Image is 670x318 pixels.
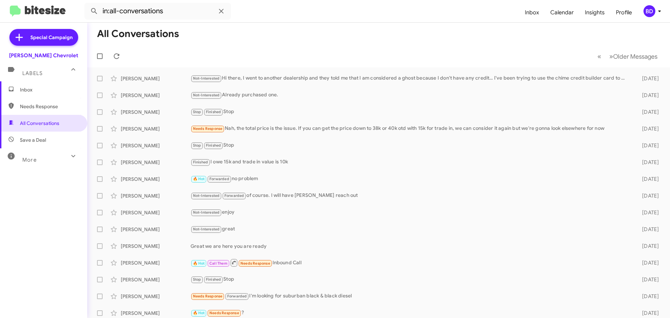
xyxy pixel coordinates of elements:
div: [DATE] [631,92,664,99]
div: [PERSON_NAME] [121,310,191,317]
span: Needs Response [240,261,270,266]
span: Forwarded [223,193,246,199]
span: Not-Interested [193,210,220,215]
a: Calendar [545,2,579,23]
div: Stop [191,108,631,116]
div: [DATE] [631,293,664,300]
span: Forwarded [208,176,231,183]
div: I owe 15k and trade in value is 10k [191,158,631,166]
div: [DATE] [631,259,664,266]
span: 🔥 Hot [193,261,205,266]
span: Call Them [209,261,228,266]
div: Already purchased one. [191,91,631,99]
div: [PERSON_NAME] [121,109,191,116]
div: [PERSON_NAME] [121,243,191,250]
span: Needs Response [20,103,79,110]
div: [PERSON_NAME] [121,209,191,216]
span: « [597,52,601,61]
div: Hi there, I went to another dealership and they told me that I am considered a ghost because I do... [191,74,631,82]
div: Stop [191,275,631,283]
div: [PERSON_NAME] [121,176,191,183]
span: Stop [193,110,201,114]
div: [PERSON_NAME] [121,159,191,166]
span: Special Campaign [30,34,73,41]
div: enjoy [191,208,631,216]
div: great [191,225,631,233]
div: [PERSON_NAME] Chevrolet [9,52,78,59]
div: [DATE] [631,226,664,233]
div: [DATE] [631,176,664,183]
div: [DATE] [631,75,664,82]
span: Not-Interested [193,193,220,198]
span: Finished [206,143,221,148]
div: [DATE] [631,125,664,132]
span: Older Messages [613,53,657,60]
div: [DATE] [631,192,664,199]
span: More [22,157,37,163]
div: Nah, the total price is the issue. If you can get the price down to 38k or 40k otd with 15k for t... [191,125,631,133]
span: Save a Deal [20,136,46,143]
span: Stop [193,277,201,282]
span: 🔥 Hot [193,311,205,315]
div: no problem [191,175,631,183]
button: BD [638,5,662,17]
div: of course. I will have [PERSON_NAME] reach out [191,192,631,200]
span: All Conversations [20,120,59,127]
a: Special Campaign [9,29,78,46]
div: [PERSON_NAME] [121,75,191,82]
div: [DATE] [631,209,664,216]
div: [DATE] [631,276,664,283]
span: Forwarded [225,293,248,300]
span: Finished [206,110,221,114]
div: [DATE] [631,159,664,166]
div: [DATE] [631,142,664,149]
div: [PERSON_NAME] [121,226,191,233]
span: Finished [206,277,221,282]
span: Needs Response [209,311,239,315]
nav: Page navigation example [594,49,662,64]
div: [DATE] [631,109,664,116]
div: [PERSON_NAME] [121,276,191,283]
span: 🔥 Hot [193,177,205,181]
button: Next [605,49,662,64]
input: Search [84,3,231,20]
div: I'm looking for suburban black & black diesel [191,292,631,300]
a: Insights [579,2,610,23]
div: [PERSON_NAME] [121,259,191,266]
span: Not-Interested [193,227,220,231]
div: Stop [191,141,631,149]
div: [PERSON_NAME] [121,293,191,300]
span: Finished [193,160,208,164]
span: Not-Interested [193,76,220,81]
span: Needs Response [193,294,223,298]
div: [PERSON_NAME] [121,192,191,199]
span: » [609,52,613,61]
span: Stop [193,143,201,148]
span: Inbox [20,86,79,93]
button: Previous [593,49,605,64]
div: [DATE] [631,310,664,317]
div: Inbound Call [191,258,631,267]
span: Needs Response [193,126,223,131]
div: BD [643,5,655,17]
div: ? [191,309,631,317]
div: [DATE] [631,243,664,250]
div: [PERSON_NAME] [121,92,191,99]
div: Great we are here you are ready [191,243,631,250]
span: Labels [22,70,43,76]
a: Inbox [519,2,545,23]
a: Profile [610,2,638,23]
span: Not-Interested [193,93,220,97]
div: [PERSON_NAME] [121,125,191,132]
h1: All Conversations [97,28,179,39]
div: [PERSON_NAME] [121,142,191,149]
